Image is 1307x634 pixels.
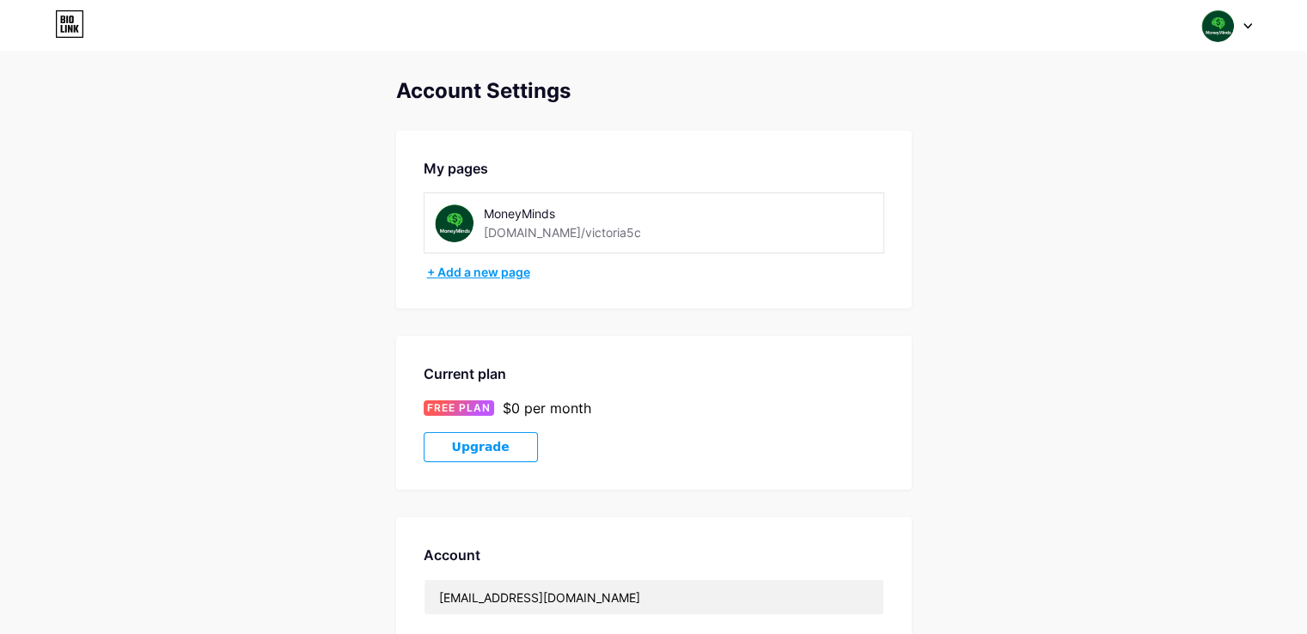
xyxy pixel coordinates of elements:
div: Domain: [DOMAIN_NAME] [45,45,189,58]
span: Upgrade [452,440,510,454]
div: MoneyMinds [484,204,712,223]
button: Upgrade [424,432,538,462]
div: + Add a new page [427,264,884,281]
img: tab_domain_overview_orange.svg [46,100,60,113]
div: [DOMAIN_NAME]/victoria5c [484,223,641,241]
img: tab_keywords_by_traffic_grey.svg [171,100,185,113]
div: My pages [424,158,884,179]
img: website_grey.svg [27,45,41,58]
div: Keywords by Traffic [190,101,290,113]
div: Domain Overview [65,101,154,113]
input: Email [424,580,883,614]
img: Victoriano Basco [1201,9,1234,42]
div: Account [424,545,884,565]
div: $0 per month [503,398,591,418]
img: victoria5c [435,204,473,242]
div: Account Settings [396,79,912,103]
span: FREE PLAN [427,400,491,416]
div: v 4.0.25 [48,27,84,41]
div: Current plan [424,363,884,384]
img: logo_orange.svg [27,27,41,41]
